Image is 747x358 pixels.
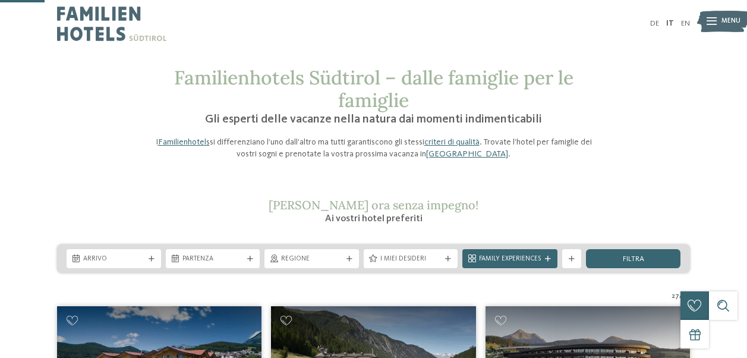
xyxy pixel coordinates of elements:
a: Familienhotels [158,138,210,146]
p: I si differenziano l’uno dall’altro ma tutti garantiscono gli stessi . Trovate l’hotel per famigl... [148,136,600,160]
a: DE [650,20,659,27]
span: I miei desideri [380,255,442,264]
span: Ai vostri hotel preferiti [325,214,423,224]
span: [PERSON_NAME] ora senza impegno! [269,197,478,212]
span: Gli esperti delle vacanze nella natura dai momenti indimenticabili [205,114,542,125]
a: criteri di qualità [424,138,480,146]
span: Arrivo [83,255,144,264]
span: Family Experiences [479,255,541,264]
span: filtra [623,256,644,263]
span: Familienhotels Südtirol – dalle famiglie per le famiglie [174,65,573,112]
a: IT [666,20,674,27]
span: Menu [721,17,740,26]
a: [GEOGRAPHIC_DATA] [426,150,508,158]
a: EN [681,20,690,27]
span: / [679,292,682,302]
span: Regione [281,255,342,264]
span: Partenza [182,255,244,264]
span: 27 [672,292,679,302]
